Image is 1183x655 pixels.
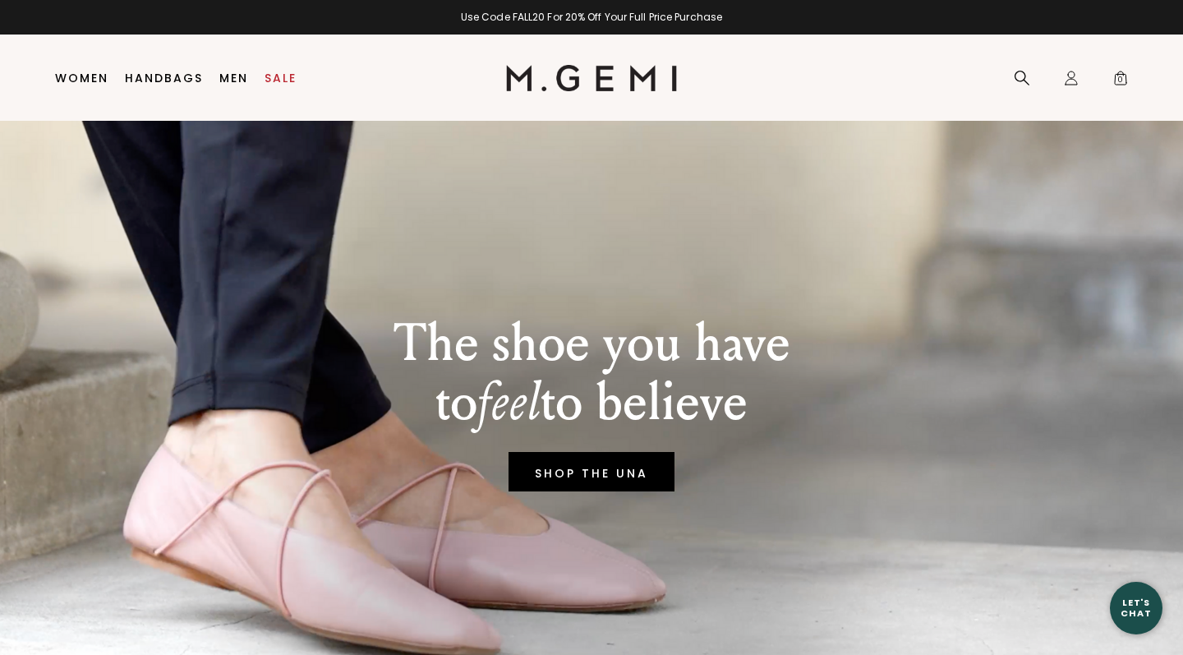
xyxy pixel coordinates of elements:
span: 0 [1112,73,1129,90]
p: to to believe [394,373,790,432]
a: Sale [265,71,297,85]
a: Men [219,71,248,85]
a: Handbags [125,71,203,85]
img: M.Gemi [506,65,678,91]
a: Women [55,71,108,85]
a: SHOP THE UNA [509,452,674,491]
em: feel [477,371,541,434]
div: Let's Chat [1110,597,1162,618]
p: The shoe you have [394,314,790,373]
